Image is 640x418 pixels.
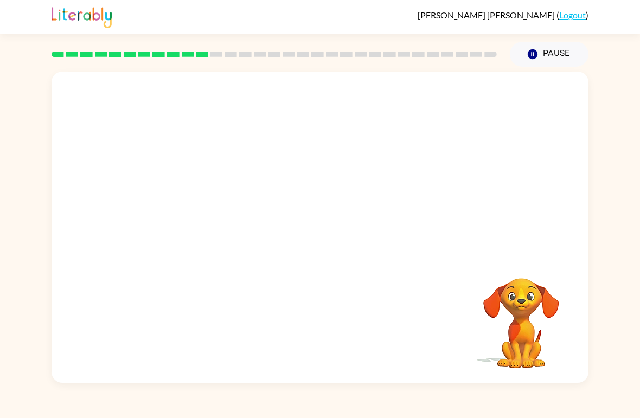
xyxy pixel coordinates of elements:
div: ( ) [418,10,588,20]
img: Literably [52,4,112,28]
button: Pause [510,42,588,67]
a: Logout [559,10,586,20]
span: [PERSON_NAME] [PERSON_NAME] [418,10,556,20]
video: Your browser must support playing .mp4 files to use Literably. Please try using another browser. [467,261,575,370]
